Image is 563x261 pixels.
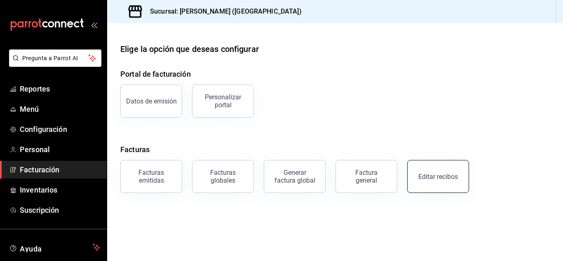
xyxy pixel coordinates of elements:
span: Personal [20,144,100,155]
span: Suscripción [20,205,100,216]
button: Facturas globales [192,160,254,193]
div: Personalizar portal [197,93,249,109]
button: Datos de emisión [120,85,182,118]
a: Pregunta a Parrot AI [6,60,101,68]
span: Reportes [20,83,100,94]
button: Pregunta a Parrot AI [9,49,101,67]
span: Configuración [20,124,100,135]
button: Facturas emitidas [120,160,182,193]
button: open_drawer_menu [91,21,97,28]
span: Ayuda [20,242,89,252]
div: Facturas emitidas [126,169,177,184]
button: Editar recibos [407,160,469,193]
span: Inventarios [20,184,100,195]
h3: Sucursal: [PERSON_NAME] ([GEOGRAPHIC_DATA]) [143,7,302,16]
div: Datos de emisión [126,97,177,105]
div: Facturas globales [197,169,249,184]
h4: Facturas [120,144,550,155]
span: Facturación [20,164,100,175]
div: Generar factura global [274,169,315,184]
div: Factura general [346,169,387,184]
div: Elige la opción que deseas configurar [120,43,259,55]
button: Factura general [335,160,397,193]
span: Menú [20,103,100,115]
span: Pregunta a Parrot AI [22,54,89,63]
h4: Portal de facturación [120,68,550,80]
div: Editar recibos [418,173,458,181]
button: Generar factura global [264,160,326,193]
button: Personalizar portal [192,85,254,118]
